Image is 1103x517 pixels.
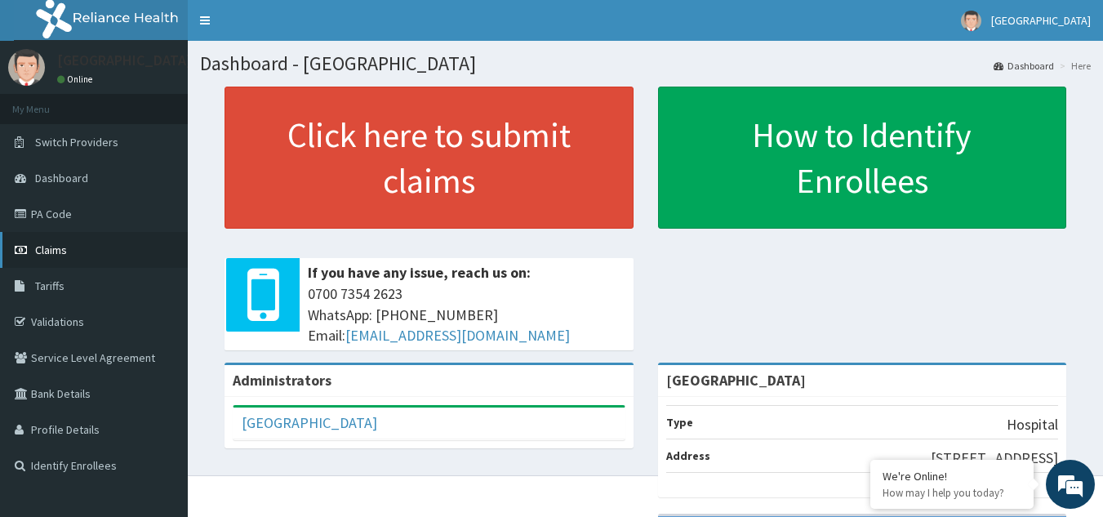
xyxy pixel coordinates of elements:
[35,279,64,293] span: Tariffs
[233,371,331,390] b: Administrators
[308,263,531,282] b: If you have any issue, reach us on:
[35,171,88,185] span: Dashboard
[200,53,1091,74] h1: Dashboard - [GEOGRAPHIC_DATA]
[991,13,1091,28] span: [GEOGRAPHIC_DATA]
[57,53,192,68] p: [GEOGRAPHIC_DATA]
[57,74,96,85] a: Online
[8,49,45,86] img: User Image
[225,87,634,229] a: Click here to submit claims
[883,486,1021,500] p: How may I help you today?
[666,448,710,463] b: Address
[931,448,1058,469] p: [STREET_ADDRESS]
[666,415,693,430] b: Type
[35,135,118,149] span: Switch Providers
[1007,414,1058,435] p: Hospital
[666,371,806,390] strong: [GEOGRAPHIC_DATA]
[883,469,1021,484] div: We're Online!
[308,283,625,346] span: 0700 7354 2623 WhatsApp: [PHONE_NUMBER] Email:
[994,59,1054,73] a: Dashboard
[961,11,981,31] img: User Image
[345,326,570,345] a: [EMAIL_ADDRESS][DOMAIN_NAME]
[658,87,1067,229] a: How to Identify Enrollees
[1056,59,1091,73] li: Here
[35,243,67,257] span: Claims
[242,413,377,432] a: [GEOGRAPHIC_DATA]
